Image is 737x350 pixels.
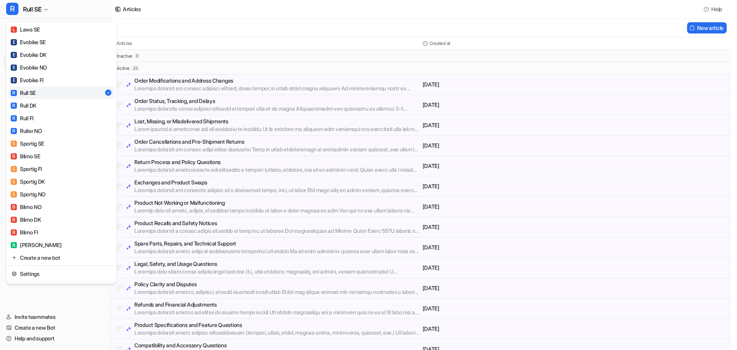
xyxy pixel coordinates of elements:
div: Sportig DK [11,177,45,186]
span: B [11,153,17,159]
div: Blimo NO [11,203,42,211]
div: Rull SE [11,89,36,97]
a: Sign out [8,284,114,296]
span: A [11,242,17,248]
div: Evobike SE [11,38,46,46]
div: RRull SE [6,22,117,284]
img: reset [12,254,17,262]
div: [PERSON_NAME] [11,241,61,249]
span: E [11,65,17,71]
span: R [6,3,18,15]
div: Blimo FI [11,228,38,236]
span: E [11,52,17,58]
span: S [11,191,17,197]
a: Settings [8,267,114,280]
div: Sportig FI [11,165,42,173]
span: S [11,179,17,185]
span: E [11,77,17,83]
span: S [11,141,17,147]
span: R [11,128,17,134]
span: R [11,103,17,109]
div: Sportig SE [11,139,44,148]
span: R [11,90,17,96]
span: B [11,204,17,210]
span: L [11,27,17,33]
div: Evobike NO [11,63,47,71]
div: Evobike DK [11,51,46,59]
div: Rull FI [11,114,33,122]
div: Ruller NO [11,127,42,135]
div: Sportig NO [11,190,46,198]
div: Blimo SE [11,152,40,160]
div: Rull DK [11,101,36,109]
span: B [11,217,17,223]
span: Rull SE [23,4,41,15]
span: E [11,39,17,45]
div: Blimo DK [11,216,41,224]
span: S [11,166,17,172]
span: B [11,229,17,236]
span: R [11,115,17,121]
a: Create a new bot [8,251,114,264]
img: reset [12,270,17,278]
div: Laws SE [11,25,40,33]
div: Evobike FI [11,76,43,84]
